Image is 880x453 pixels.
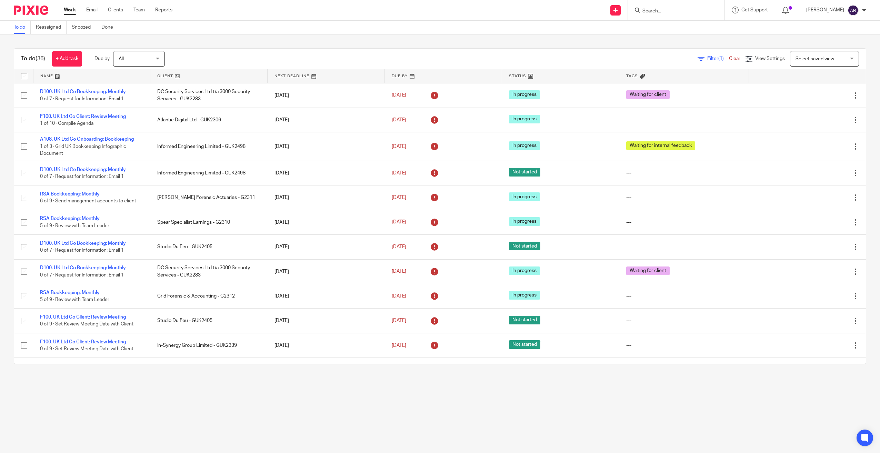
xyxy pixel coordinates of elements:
a: Team [133,7,145,13]
a: D100. UK Ltd Co Bookkeeping: Monthly [40,167,126,172]
a: A108. UK Ltd Co Onboarding: Bookkeeping [40,137,134,142]
td: [DATE] [268,284,385,308]
span: (36) [36,56,45,61]
td: Cape Crossfit Pty Ltd: G2295 [150,358,268,382]
a: Done [101,21,118,34]
a: Email [86,7,98,13]
span: Waiting for internal feedback [626,141,695,150]
a: RSA Bookkeeping: Monthly [40,216,100,221]
a: Snoozed [72,21,96,34]
td: Informed Engineering Limited - GUK2498 [150,161,268,185]
a: F100. UK Ltd Co Client: Review Meeting [40,315,126,320]
a: Work [64,7,76,13]
span: In progress [509,217,540,226]
span: Get Support [741,8,768,12]
span: [DATE] [392,220,406,225]
td: Grid Forensic & Accounting - G2312 [150,284,268,308]
td: [DATE] [268,108,385,132]
span: [DATE] [392,244,406,249]
span: 0 of 7 · Request for Information: Email 1 [40,248,124,253]
p: [PERSON_NAME] [806,7,844,13]
div: --- [626,317,742,324]
a: D100. UK Ltd Co Bookkeeping: Monthly [40,241,126,246]
td: [DATE] [268,132,385,161]
span: In progress [509,115,540,123]
div: --- [626,243,742,250]
div: --- [626,293,742,300]
td: [DATE] [268,161,385,185]
span: In progress [509,90,540,99]
td: Spear Specialist Earnings - G2310 [150,210,268,234]
td: Atlantic Digital Ltd - GUK2306 [150,108,268,132]
span: Waiting for client [626,90,670,99]
td: In-Synergy Group Limited - GUK2339 [150,333,268,358]
span: In progress [509,291,540,300]
span: View Settings [755,56,785,61]
a: D100. UK Ltd Co Bookkeeping: Monthly [40,265,126,270]
a: F100. UK Ltd Co Client: Review Meeting [40,340,126,344]
span: [DATE] [392,343,406,348]
span: In progress [509,192,540,201]
img: Pixie [14,6,48,15]
a: To do [14,21,31,34]
span: Not started [509,316,540,324]
span: 5 of 9 · Review with Team Leader [40,223,109,228]
td: [DATE] [268,259,385,284]
span: Filter [707,56,729,61]
h1: To do [21,55,45,62]
td: [DATE] [268,358,385,382]
span: Waiting for client [626,266,670,275]
span: All [119,57,124,61]
span: 0 of 7 · Request for Information: Email 1 [40,174,124,179]
span: 5 of 9 · Review with Team Leader [40,297,109,302]
a: RSA Bookkeeping: Monthly [40,192,100,197]
a: Clear [729,56,740,61]
span: Not started [509,168,540,177]
span: In progress [509,141,540,150]
div: --- [626,219,742,226]
span: [DATE] [392,318,406,323]
div: --- [626,342,742,349]
a: Reassigned [36,21,67,34]
td: [DATE] [268,185,385,210]
td: [DATE] [268,333,385,358]
td: DC Security Services Ltd t/a 3000 Security Services - GUK2283 [150,83,268,108]
td: [DATE] [268,83,385,108]
span: Tags [626,74,638,78]
td: DC Security Services Ltd t/a 3000 Security Services - GUK2283 [150,259,268,284]
span: 1 of 10 · Compile Agenda [40,121,93,126]
span: [DATE] [392,171,406,175]
span: 0 of 7 · Request for Information: Email 1 [40,97,124,101]
div: --- [626,117,742,123]
a: + Add task [52,51,82,67]
span: [DATE] [392,269,406,274]
a: Reports [155,7,172,13]
td: Studio Du Feu - GUK2405 [150,235,268,259]
td: Informed Engineering Limited - GUK2498 [150,132,268,161]
td: [DATE] [268,235,385,259]
span: 0 of 7 · Request for Information: Email 1 [40,273,124,278]
span: [DATE] [392,118,406,122]
td: Studio Du Feu - GUK2405 [150,309,268,333]
span: [DATE] [392,294,406,299]
span: Not started [509,340,540,349]
span: Select saved view [796,57,834,61]
td: [DATE] [268,309,385,333]
span: [DATE] [392,93,406,98]
span: 0 of 9 · Set Review Meeting Date with Client [40,322,133,327]
a: RSA Bookkeeping: Monthly [40,290,100,295]
p: Due by [94,55,110,62]
a: F100. UK Ltd Co Client: Review Meeting [40,114,126,119]
a: D100. UK Ltd Co Bookkeeping: Monthly [40,89,126,94]
span: In progress [509,266,540,275]
span: Not started [509,242,540,250]
input: Search [642,8,704,14]
span: 6 of 9 · Send management accounts to client [40,199,136,204]
td: [PERSON_NAME] Forensic Actuaries - G2311 [150,185,268,210]
div: --- [626,170,742,177]
div: --- [626,194,742,201]
span: [DATE] [392,195,406,200]
a: Clients [108,7,123,13]
span: (1) [718,56,724,61]
span: 0 of 9 · Set Review Meeting Date with Client [40,346,133,351]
